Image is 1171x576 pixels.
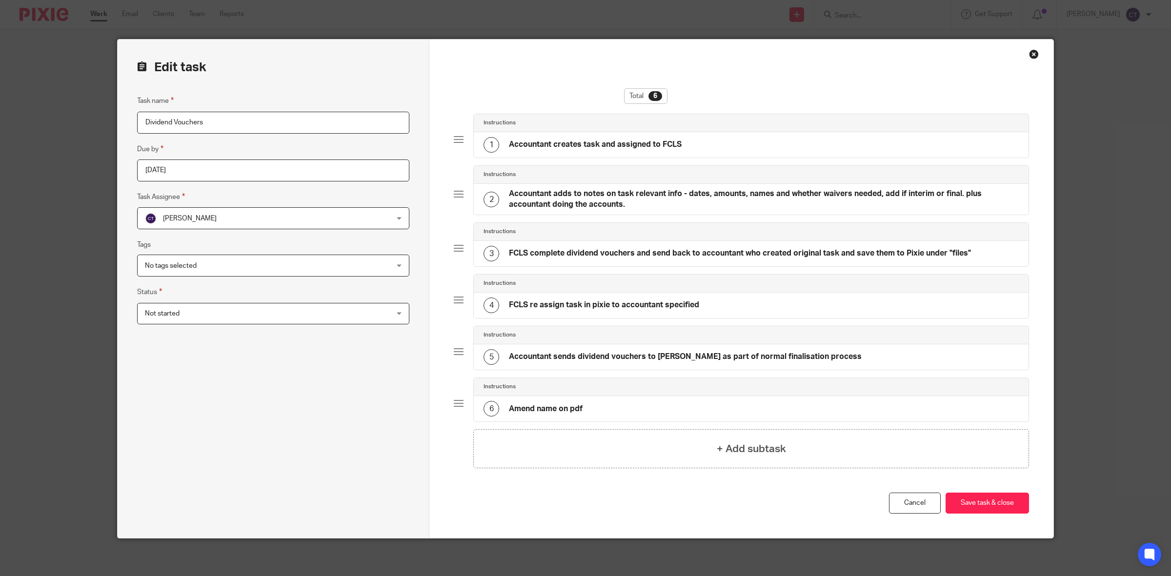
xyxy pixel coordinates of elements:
span: Not started [145,310,180,317]
h4: Instructions [484,228,516,236]
label: Status [137,286,162,298]
img: svg%3E [145,213,157,224]
div: 6 [648,91,662,101]
label: Task Assignee [137,191,185,202]
div: Close this dialog window [1029,49,1039,59]
h4: Instructions [484,331,516,339]
div: 1 [484,137,499,153]
h4: Accountant sends dividend vouchers to [PERSON_NAME] as part of normal finalisation process [509,352,862,362]
label: Tags [137,240,151,250]
div: 6 [484,401,499,417]
div: 5 [484,349,499,365]
h4: Instructions [484,279,516,287]
h2: Edit task [137,59,409,76]
span: No tags selected [145,262,197,269]
h4: FCLS re assign task in pixie to accountant specified [509,300,699,310]
div: 2 [484,192,499,207]
h4: Accountant adds to notes on task relevant info - dates, amounts, names and whether waivers needed... [509,189,1019,210]
div: 4 [484,298,499,313]
h4: Accountant creates task and assigned to FCLS [509,139,682,150]
h4: + Add subtask [717,441,786,457]
button: Save task & close [946,493,1029,514]
h4: Amend name on pdf [509,404,583,414]
div: Total [624,88,667,104]
h4: Instructions [484,119,516,127]
label: Task name [137,95,174,106]
h4: FCLS complete dividend vouchers and send back to accountant who created original task and save th... [509,248,971,258]
input: Pick a date [137,159,409,181]
h4: Instructions [484,383,516,391]
div: 3 [484,246,499,261]
label: Due by [137,143,163,155]
h4: Instructions [484,171,516,179]
span: [PERSON_NAME] [163,215,217,222]
a: Cancel [889,493,941,514]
